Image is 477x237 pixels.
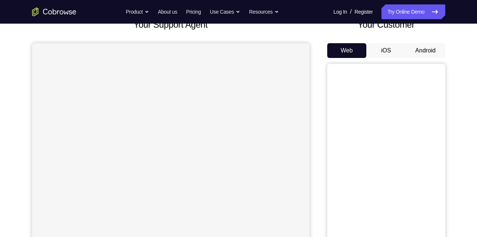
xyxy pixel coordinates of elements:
h2: Your Customer [327,18,445,31]
button: iOS [366,43,406,58]
a: Go to the home page [32,7,76,16]
button: Android [406,43,445,58]
a: Try Online Demo [381,4,445,19]
a: Pricing [186,4,201,19]
button: Product [126,4,149,19]
a: Log In [333,4,347,19]
span: / [350,7,352,16]
a: About us [158,4,177,19]
a: Register [355,4,373,19]
button: Web [327,43,367,58]
button: Use Cases [210,4,240,19]
button: Resources [249,4,279,19]
h2: Your Support Agent [32,18,310,31]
